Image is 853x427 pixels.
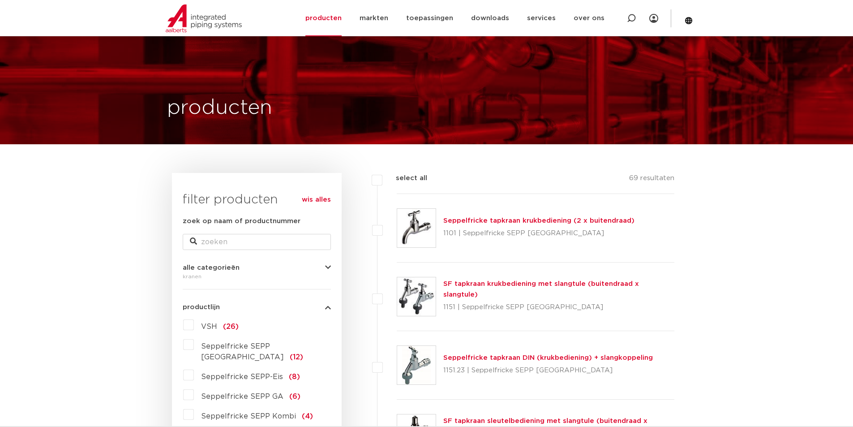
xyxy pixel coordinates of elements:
span: Seppelfricke SEPP [GEOGRAPHIC_DATA] [201,343,284,361]
p: 69 resultaten [629,173,674,187]
a: Seppelfricke tapkraan krukbediening (2 x buitendraad) [443,217,634,224]
label: select all [382,173,427,184]
p: 1101 | Seppelfricke SEPP [GEOGRAPHIC_DATA] [443,226,634,241]
span: VSH [201,323,217,330]
a: Seppelfricke tapkraan DIN (krukbediening) + slangkoppeling [443,354,653,361]
p: 1151 | Seppelfricke SEPP [GEOGRAPHIC_DATA] [443,300,675,315]
span: Seppelfricke SEPP-Eis [201,373,283,380]
img: Thumbnail for Seppelfricke tapkraan DIN (krukbediening) + slangkoppeling [397,346,436,384]
h1: producten [167,94,272,122]
a: wis alles [302,194,331,205]
img: Thumbnail for Seppelfricke tapkraan krukbediening (2 x buitendraad) [397,209,436,247]
span: (12) [290,354,303,361]
a: SF tapkraan krukbediening met slangtule (buitendraad x slangtule) [443,280,639,298]
div: kranen [183,271,331,282]
span: Seppelfricke SEPP GA [201,393,283,400]
button: productlijn [183,304,331,311]
p: 1151.23 | Seppelfricke SEPP [GEOGRAPHIC_DATA] [443,363,653,378]
h3: filter producten [183,191,331,209]
span: Seppelfricke SEPP Kombi [201,413,296,420]
span: (26) [223,323,239,330]
span: (8) [289,373,300,380]
input: zoeken [183,234,331,250]
span: productlijn [183,304,220,311]
span: (6) [289,393,300,400]
span: (4) [302,413,313,420]
img: Thumbnail for SF tapkraan krukbediening met slangtule (buitendraad x slangtule) [397,277,436,316]
span: alle categorieën [183,264,240,271]
button: alle categorieën [183,264,331,271]
label: zoek op naam of productnummer [183,216,300,227]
